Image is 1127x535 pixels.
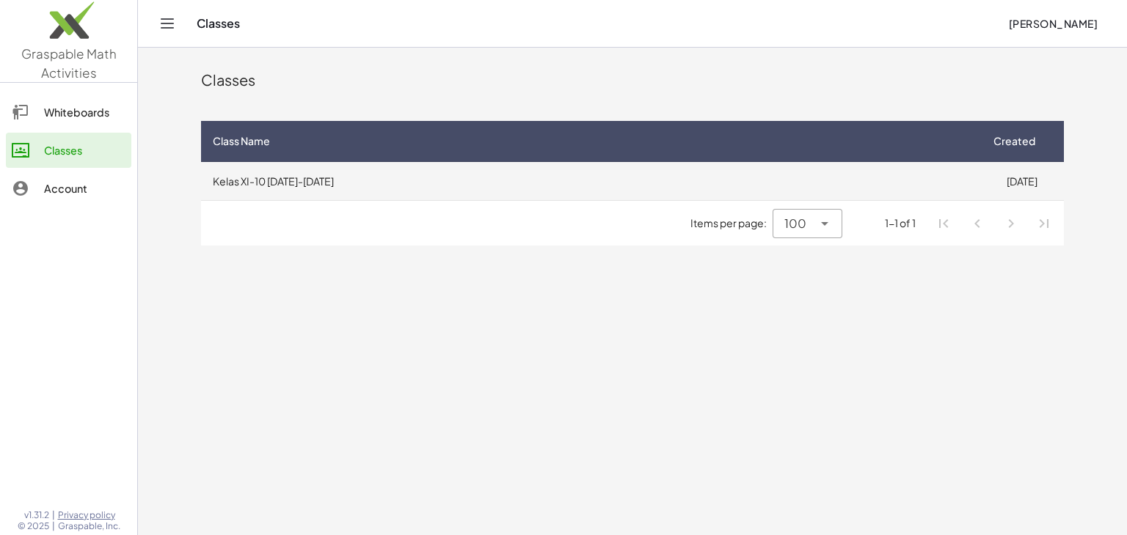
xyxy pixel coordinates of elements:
[201,70,1064,90] div: Classes
[6,171,131,206] a: Account
[58,520,120,532] span: Graspable, Inc.
[18,520,49,532] span: © 2025
[996,10,1109,37] button: [PERSON_NAME]
[980,162,1064,200] td: [DATE]
[156,12,179,35] button: Toggle navigation
[44,180,125,197] div: Account
[690,215,773,231] span: Items per page:
[21,45,117,81] span: Graspable Math Activities
[44,141,125,159] div: Classes
[6,133,131,168] a: Classes
[44,103,125,121] div: Whiteboards
[927,207,1061,240] nav: Pagination Navigation
[24,509,49,521] span: v1.31.2
[784,215,806,232] span: 100
[213,133,270,149] span: Class Name
[1008,17,1098,30] span: [PERSON_NAME]
[58,509,120,521] a: Privacy policy
[52,520,55,532] span: |
[52,509,55,521] span: |
[885,215,916,231] div: 1-1 of 1
[993,133,1035,149] span: Created
[6,95,131,130] a: Whiteboards
[201,162,980,200] td: Kelas XI-10 [DATE]-[DATE]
